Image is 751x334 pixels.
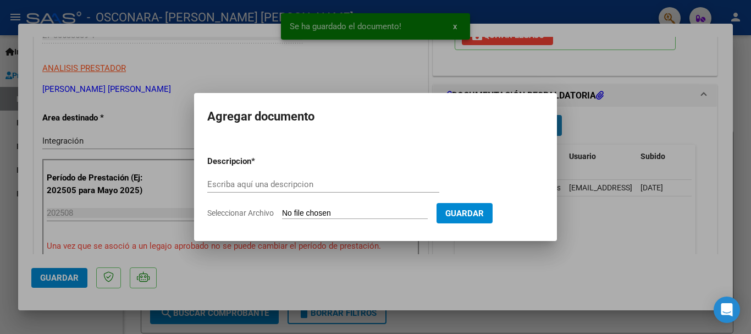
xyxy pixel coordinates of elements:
button: Guardar [437,203,493,223]
span: Seleccionar Archivo [207,209,274,217]
span: Guardar [445,209,484,218]
p: Descripcion [207,155,308,168]
h2: Agregar documento [207,106,544,127]
div: Open Intercom Messenger [714,297,740,323]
